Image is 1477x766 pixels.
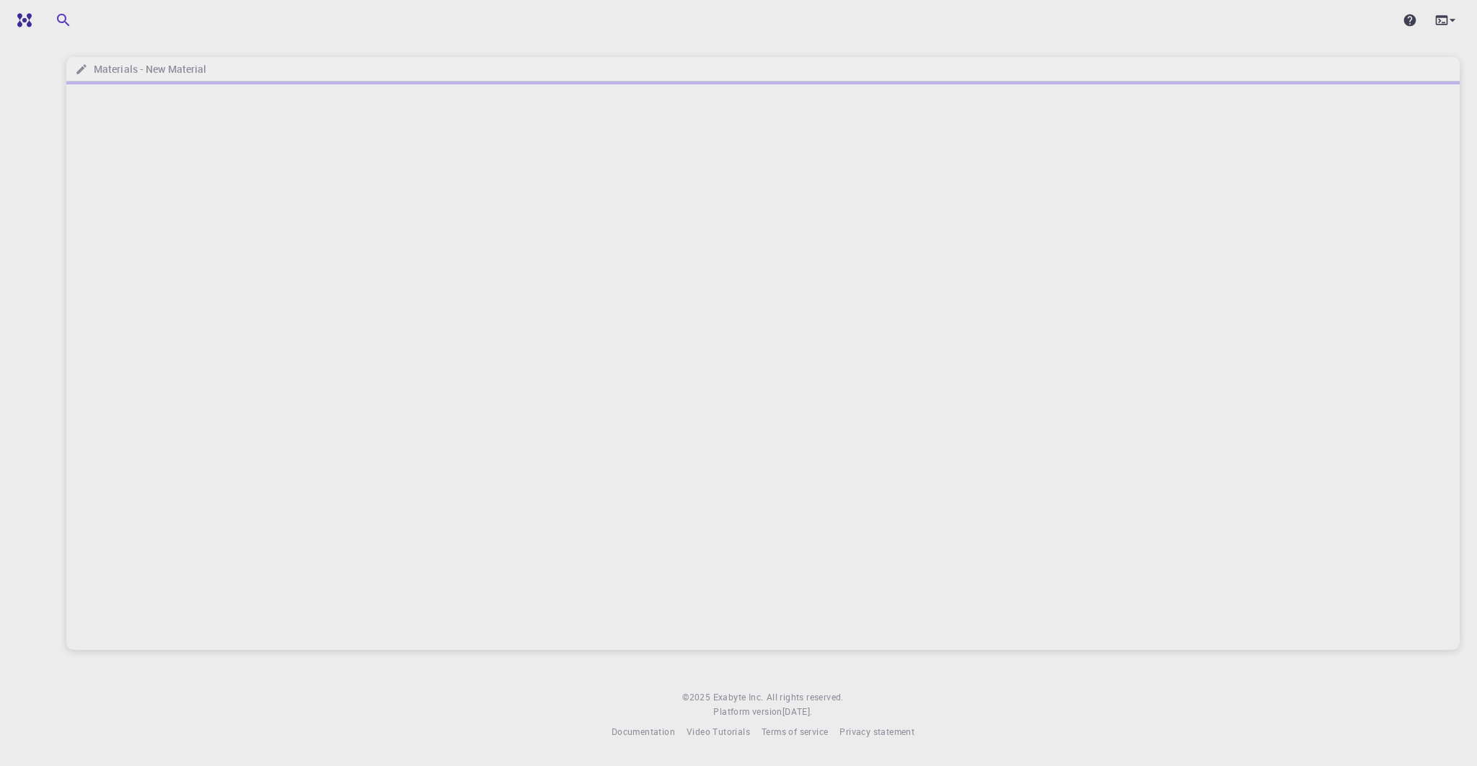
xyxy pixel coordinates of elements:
[839,726,914,737] span: Privacy statement
[762,726,828,737] span: Terms of service
[612,725,675,739] a: Documentation
[782,705,813,719] a: [DATE].
[713,690,764,705] a: Exabyte Inc.
[612,726,675,737] span: Documentation
[839,725,914,739] a: Privacy statement
[713,705,782,719] span: Platform version
[88,61,206,77] h6: Materials - New Material
[687,726,750,737] span: Video Tutorials
[72,61,209,77] nav: breadcrumb
[762,725,828,739] a: Terms of service
[682,690,713,705] span: © 2025
[713,691,764,703] span: Exabyte Inc.
[687,725,750,739] a: Video Tutorials
[12,13,32,27] img: logo
[782,705,813,717] span: [DATE] .
[767,690,844,705] span: All rights reserved.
